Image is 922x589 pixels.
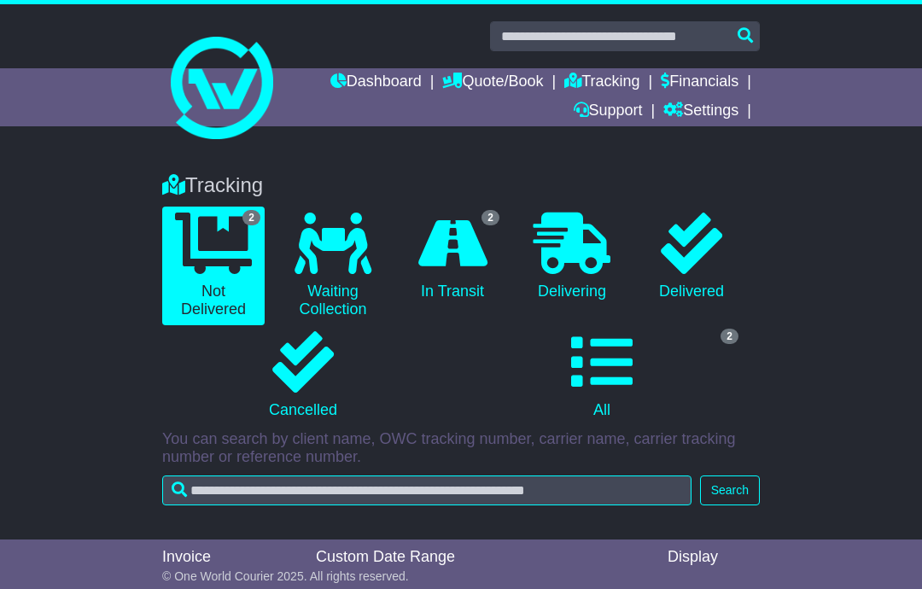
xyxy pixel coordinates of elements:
[330,68,422,97] a: Dashboard
[721,329,738,344] span: 2
[481,210,499,225] span: 2
[242,210,260,225] span: 2
[401,207,504,307] a: 2 In Transit
[640,207,743,307] a: Delivered
[661,68,738,97] a: Financials
[461,325,743,426] a: 2 All
[700,475,760,505] button: Search
[162,207,265,325] a: 2 Not Delivered
[162,430,760,467] p: You can search by client name, OWC tracking number, carrier name, carrier tracking number or refe...
[574,97,643,126] a: Support
[316,548,504,567] div: Custom Date Range
[162,548,299,567] div: Invoice
[564,68,639,97] a: Tracking
[154,173,768,198] div: Tracking
[162,325,444,426] a: Cancelled
[162,569,409,583] span: © One World Courier 2025. All rights reserved.
[521,207,623,307] a: Delivering
[663,97,738,126] a: Settings
[282,207,384,325] a: Waiting Collection
[668,548,760,567] div: Display
[442,68,543,97] a: Quote/Book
